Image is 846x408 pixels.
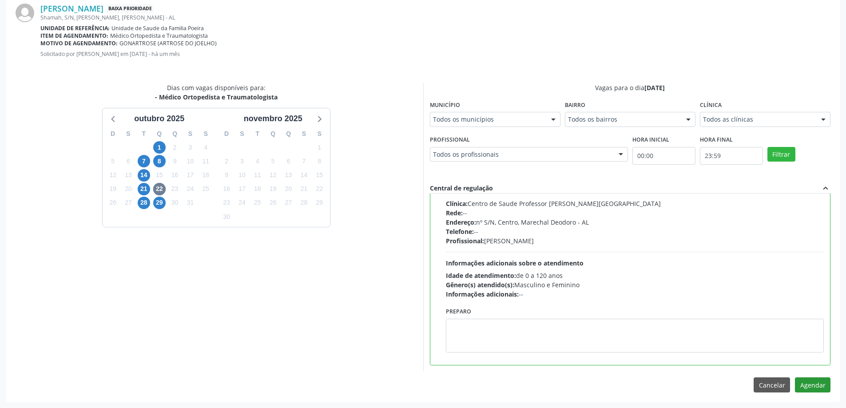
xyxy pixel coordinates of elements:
div: -- [446,289,824,299]
span: terça-feira, 25 de novembro de 2025 [251,197,264,209]
span: terça-feira, 4 de novembro de 2025 [251,155,264,167]
button: Cancelar [754,377,790,392]
div: S [234,127,250,141]
span: segunda-feira, 27 de outubro de 2025 [122,197,135,209]
div: de 0 a 120 anos [446,271,824,280]
span: Todos os bairros [568,115,677,124]
label: Hora final [700,133,733,147]
label: Hora inicial [632,133,669,147]
span: terça-feira, 11 de novembro de 2025 [251,169,264,182]
span: domingo, 19 de outubro de 2025 [107,183,119,195]
span: domingo, 9 de novembro de 2025 [220,169,233,182]
span: Rede: [446,209,463,217]
span: domingo, 30 de novembro de 2025 [220,210,233,223]
span: quinta-feira, 27 de novembro de 2025 [282,197,295,209]
span: terça-feira, 7 de outubro de 2025 [138,155,150,167]
label: Profissional [430,133,470,147]
div: novembro 2025 [240,113,306,125]
span: Todos as clínicas [703,115,812,124]
b: Motivo de agendamento: [40,40,118,47]
span: GONARTROSE (ARTROSE DO JOELHO) [119,40,217,47]
span: sábado, 11 de outubro de 2025 [199,155,212,167]
span: quinta-feira, 16 de outubro de 2025 [169,169,181,182]
span: Profissional: [446,237,484,245]
span: sábado, 29 de novembro de 2025 [313,197,326,209]
div: Vagas para o dia [430,83,831,92]
button: Filtrar [767,147,795,162]
div: Q [167,127,183,141]
div: outubro 2025 [131,113,188,125]
input: Selecione o horário [632,147,695,165]
span: sábado, 25 de outubro de 2025 [199,183,212,195]
span: quarta-feira, 15 de outubro de 2025 [153,169,166,182]
span: terça-feira, 28 de outubro de 2025 [138,197,150,209]
span: sábado, 1 de novembro de 2025 [313,141,326,154]
label: Preparo [446,305,471,319]
span: sábado, 22 de novembro de 2025 [313,183,326,195]
span: quarta-feira, 26 de novembro de 2025 [267,197,279,209]
div: S [296,127,312,141]
span: Gênero(s) atendido(s): [446,281,514,289]
div: Centro de Saude Professor [PERSON_NAME][GEOGRAPHIC_DATA] [446,199,824,208]
span: domingo, 23 de novembro de 2025 [220,197,233,209]
div: [PERSON_NAME] [446,236,824,246]
span: sexta-feira, 7 de novembro de 2025 [298,155,310,167]
span: quarta-feira, 5 de novembro de 2025 [267,155,279,167]
div: S [312,127,327,141]
input: Selecione o horário [700,147,763,165]
span: quarta-feira, 22 de outubro de 2025 [153,183,166,195]
span: segunda-feira, 20 de outubro de 2025 [122,183,135,195]
span: Clínica: [446,199,468,208]
button: Agendar [795,377,830,392]
span: segunda-feira, 6 de outubro de 2025 [122,155,135,167]
span: Informações adicionais: [446,290,519,298]
div: - Médico Ortopedista e Traumatologista [155,92,278,102]
div: Dias com vagas disponíveis para: [155,83,278,102]
span: sábado, 18 de outubro de 2025 [199,169,212,182]
span: quarta-feira, 29 de outubro de 2025 [153,197,166,209]
span: Todos os profissionais [433,150,610,159]
div: Q [281,127,296,141]
img: img [16,4,34,22]
span: Unidade de Saude da Familia Poeira [111,24,204,32]
span: quarta-feira, 8 de outubro de 2025 [153,155,166,167]
span: sexta-feira, 3 de outubro de 2025 [184,141,196,154]
i: expand_less [821,183,830,193]
span: terça-feira, 21 de outubro de 2025 [138,183,150,195]
span: Telefone: [446,227,474,236]
span: domingo, 16 de novembro de 2025 [220,183,233,195]
span: sexta-feira, 31 de outubro de 2025 [184,197,196,209]
span: terça-feira, 18 de novembro de 2025 [251,183,264,195]
span: segunda-feira, 3 de novembro de 2025 [236,155,248,167]
div: D [105,127,121,141]
span: quinta-feira, 23 de outubro de 2025 [169,183,181,195]
div: Q [265,127,281,141]
span: quinta-feira, 20 de novembro de 2025 [282,183,295,195]
span: sexta-feira, 28 de novembro de 2025 [298,197,310,209]
span: segunda-feira, 24 de novembro de 2025 [236,197,248,209]
div: S [121,127,136,141]
span: segunda-feira, 10 de novembro de 2025 [236,169,248,182]
span: sábado, 15 de novembro de 2025 [313,169,326,182]
label: Município [430,99,460,112]
div: Central de regulação [430,183,493,193]
span: quinta-feira, 6 de novembro de 2025 [282,155,295,167]
span: terça-feira, 14 de outubro de 2025 [138,169,150,182]
span: segunda-feira, 13 de outubro de 2025 [122,169,135,182]
a: [PERSON_NAME] [40,4,103,13]
span: quarta-feira, 12 de novembro de 2025 [267,169,279,182]
span: sábado, 8 de novembro de 2025 [313,155,326,167]
div: -- [446,227,824,236]
span: Informações adicionais sobre o atendimento [446,259,584,267]
span: segunda-feira, 17 de novembro de 2025 [236,183,248,195]
label: Clínica [700,99,722,112]
span: sexta-feira, 10 de outubro de 2025 [184,155,196,167]
span: sexta-feira, 24 de outubro de 2025 [184,183,196,195]
span: Endereço: [446,218,476,226]
div: nº S/N, Centro, Marechal Deodoro - AL [446,218,824,227]
span: domingo, 5 de outubro de 2025 [107,155,119,167]
span: domingo, 2 de novembro de 2025 [220,155,233,167]
label: Bairro [565,99,585,112]
span: Baixa Prioridade [107,4,154,13]
div: S [198,127,214,141]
